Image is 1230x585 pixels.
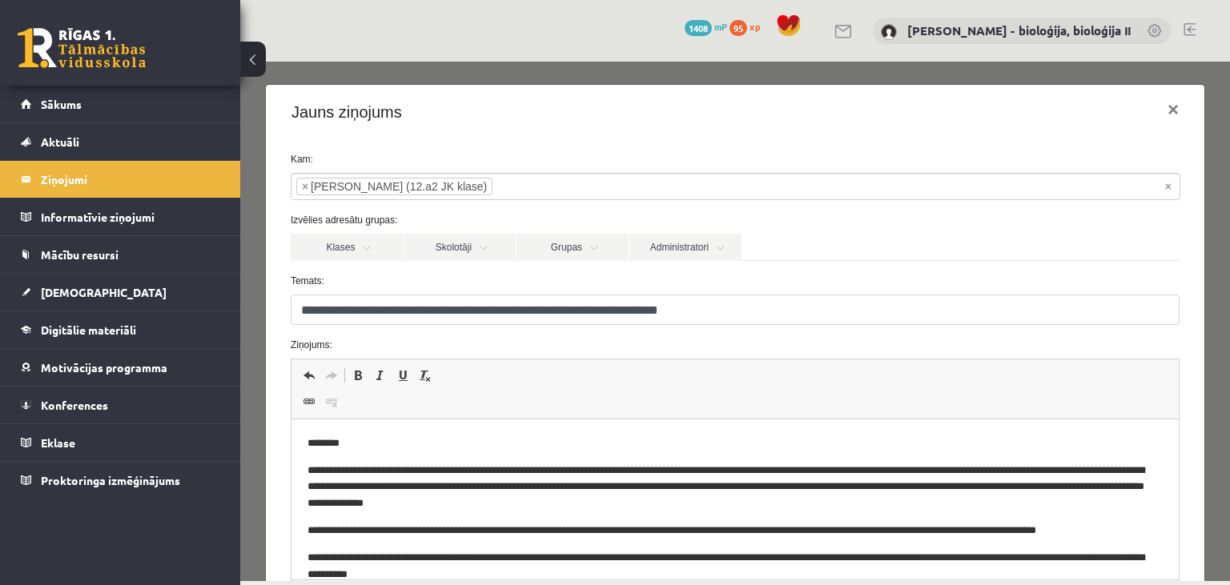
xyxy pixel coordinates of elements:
a: Unlink [80,330,102,351]
li: Sanija Pidce (12.a2 JK klase) [56,116,252,134]
a: Konferences [21,387,220,423]
span: Proktoringa izmēģinājums [41,473,180,487]
span: Noņemt visus vienumus [925,117,931,133]
span: xp [750,20,760,33]
span: Mācību resursi [41,247,119,262]
span: Eklase [41,435,75,450]
label: Temats: [38,212,951,226]
a: Klases [50,172,163,199]
a: [PERSON_NAME] - bioloģija, bioloģija II [907,22,1131,38]
span: 95 [730,20,747,36]
a: Aktuāli [21,123,220,160]
a: Undo (Ctrl+Z) [58,303,80,324]
a: Remove Format [174,303,196,324]
iframe: Editor, wiswyg-editor-47024719730120-1758024744-642 [51,358,939,518]
span: mP [714,20,727,33]
a: 95 xp [730,20,768,33]
a: Digitālie materiāli [21,311,220,348]
img: Elza Saulīte - bioloģija, bioloģija II [881,24,897,40]
a: Motivācijas programma [21,349,220,386]
label: Kam: [38,90,951,105]
legend: Informatīvie ziņojumi [41,198,220,235]
label: Ziņojums: [38,276,951,290]
a: Skolotāji [163,172,275,199]
a: Mācību resursi [21,236,220,273]
a: Ziņojumi [21,161,220,198]
a: Link (Ctrl+K) [58,330,80,351]
a: Rīgas 1. Tālmācības vidusskola [18,28,146,68]
span: Konferences [41,398,108,412]
a: [DEMOGRAPHIC_DATA] [21,274,220,311]
a: Proktoringa izmēģinājums [21,462,220,499]
a: Eklase [21,424,220,461]
span: Sākums [41,97,82,111]
span: Digitālie materiāli [41,323,136,337]
a: 1408 mP [685,20,727,33]
a: Sākums [21,86,220,122]
a: Administratori [389,172,501,199]
span: Aktuāli [41,134,79,149]
button: × [914,26,951,70]
body: Editor, wiswyg-editor-47024719730120-1758024744-642 [16,16,871,163]
a: Redo (Ctrl+Y) [80,303,102,324]
a: Bold (Ctrl+B) [107,303,129,324]
a: Underline (Ctrl+U) [151,303,174,324]
span: 1408 [685,20,712,36]
h4: Jauns ziņojums [51,38,162,62]
a: Informatīvie ziņojumi [21,198,220,235]
span: Motivācijas programma [41,360,167,375]
legend: Ziņojumi [41,161,220,198]
a: Italic (Ctrl+I) [129,303,151,324]
span: × [62,117,68,133]
a: Grupas [276,172,388,199]
span: [DEMOGRAPHIC_DATA] [41,285,167,299]
label: Izvēlies adresātu grupas: [38,151,951,166]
